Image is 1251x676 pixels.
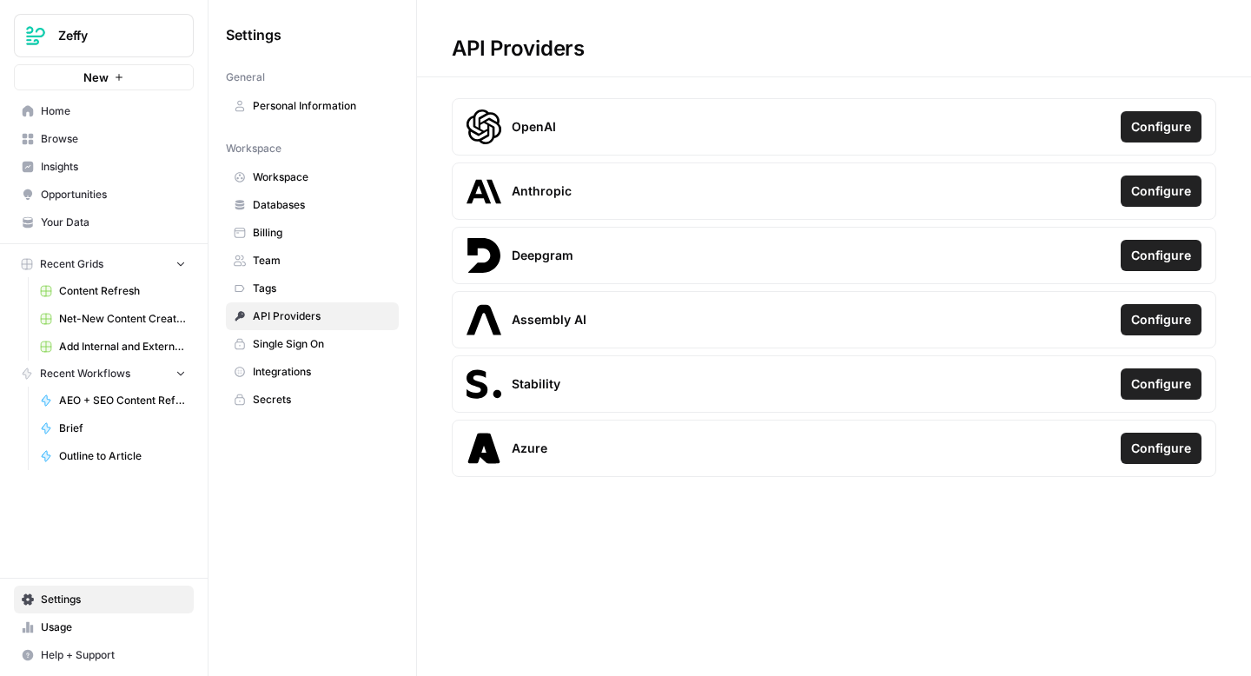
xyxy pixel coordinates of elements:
[14,125,194,153] a: Browse
[226,92,399,120] a: Personal Information
[226,247,399,275] a: Team
[1131,118,1191,136] span: Configure
[59,448,186,464] span: Outline to Article
[253,364,391,380] span: Integrations
[32,277,194,305] a: Content Refresh
[41,592,186,607] span: Settings
[1131,311,1191,328] span: Configure
[226,70,265,85] span: General
[40,256,103,272] span: Recent Grids
[59,283,186,299] span: Content Refresh
[32,414,194,442] a: Brief
[14,251,194,277] button: Recent Grids
[41,131,186,147] span: Browse
[512,118,556,136] span: OpenAI
[14,97,194,125] a: Home
[253,225,391,241] span: Billing
[253,98,391,114] span: Personal Information
[512,182,572,200] span: Anthropic
[253,281,391,296] span: Tags
[1131,247,1191,264] span: Configure
[1121,240,1201,271] button: Configure
[1131,182,1191,200] span: Configure
[1121,304,1201,335] button: Configure
[253,308,391,324] span: API Providers
[59,339,186,355] span: Add Internal and External Links to Page
[1121,368,1201,400] button: Configure
[41,647,186,663] span: Help + Support
[226,386,399,414] a: Secrets
[1121,111,1201,142] button: Configure
[253,392,391,408] span: Secrets
[41,159,186,175] span: Insights
[226,141,281,156] span: Workspace
[59,311,186,327] span: Net-New Content Creation
[14,153,194,181] a: Insights
[226,219,399,247] a: Billing
[14,613,194,641] a: Usage
[226,302,399,330] a: API Providers
[14,586,194,613] a: Settings
[14,181,194,209] a: Opportunities
[1121,433,1201,464] button: Configure
[226,163,399,191] a: Workspace
[59,421,186,436] span: Brief
[226,24,281,45] span: Settings
[253,197,391,213] span: Databases
[14,641,194,669] button: Help + Support
[226,358,399,386] a: Integrations
[1121,176,1201,207] button: Configure
[1131,375,1191,393] span: Configure
[32,387,194,414] a: AEO + SEO Content Refresh
[41,187,186,202] span: Opportunities
[512,440,547,457] span: Azure
[226,275,399,302] a: Tags
[512,247,573,264] span: Deepgram
[32,333,194,361] a: Add Internal and External Links to Page
[83,69,109,86] span: New
[20,20,51,51] img: Zeffy Logo
[226,191,399,219] a: Databases
[58,27,163,44] span: Zeffy
[253,253,391,268] span: Team
[41,103,186,119] span: Home
[14,14,194,57] button: Workspace: Zeffy
[41,620,186,635] span: Usage
[32,305,194,333] a: Net-New Content Creation
[14,209,194,236] a: Your Data
[40,366,130,381] span: Recent Workflows
[512,375,560,393] span: Stability
[59,393,186,408] span: AEO + SEO Content Refresh
[253,169,391,185] span: Workspace
[14,64,194,90] button: New
[14,361,194,387] button: Recent Workflows
[226,330,399,358] a: Single Sign On
[512,311,586,328] span: Assembly AI
[41,215,186,230] span: Your Data
[1131,440,1191,457] span: Configure
[32,442,194,470] a: Outline to Article
[417,35,619,63] div: API Providers
[253,336,391,352] span: Single Sign On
